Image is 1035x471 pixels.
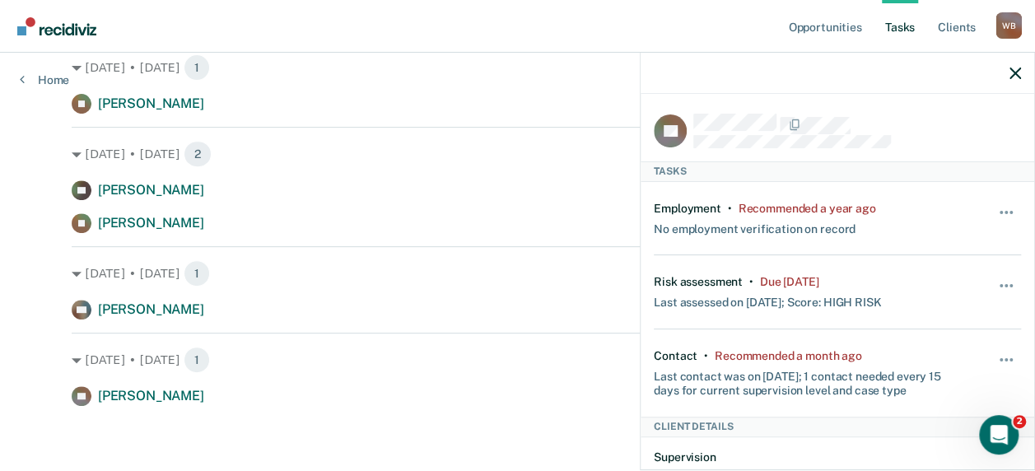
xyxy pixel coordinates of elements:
[184,347,210,373] span: 1
[995,12,1022,39] button: Profile dropdown button
[749,275,753,289] div: •
[654,216,856,236] div: No employment verification on record
[98,301,204,317] span: [PERSON_NAME]
[715,349,862,363] div: Recommended a month ago
[72,347,963,373] div: [DATE] • [DATE]
[98,96,204,111] span: [PERSON_NAME]
[979,415,1019,455] iframe: Intercom live chat
[98,388,204,403] span: [PERSON_NAME]
[654,450,1021,464] dt: Supervision
[654,275,743,289] div: Risk assessment
[654,202,721,216] div: Employment
[72,54,963,81] div: [DATE] • [DATE]
[641,161,1034,181] div: Tasks
[995,12,1022,39] div: W B
[654,289,881,310] div: Last assessed on [DATE]; Score: HIGH RISK
[704,349,708,363] div: •
[184,141,212,167] span: 2
[184,260,210,287] span: 1
[98,182,204,198] span: [PERSON_NAME]
[20,72,69,87] a: Home
[738,202,875,216] div: Recommended a year ago
[72,260,963,287] div: [DATE] • [DATE]
[72,141,963,167] div: [DATE] • [DATE]
[760,275,819,289] div: Due 3 months ago
[98,215,204,231] span: [PERSON_NAME]
[654,363,960,398] div: Last contact was on [DATE]; 1 contact needed every 15 days for current supervision level and case...
[1013,415,1026,428] span: 2
[654,349,697,363] div: Contact
[641,417,1034,436] div: Client Details
[184,54,210,81] span: 1
[17,17,96,35] img: Recidiviz
[728,202,732,216] div: •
